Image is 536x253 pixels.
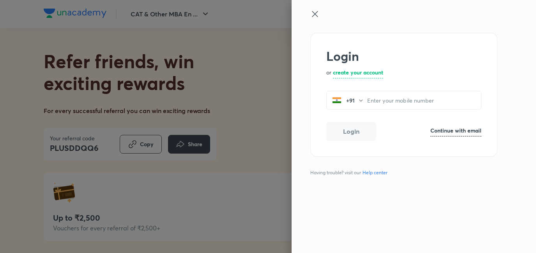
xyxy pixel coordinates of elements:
[333,68,383,78] a: create your account
[310,169,391,176] span: Having trouble? visit our
[430,126,481,136] a: Continue with email
[332,96,341,105] img: India
[326,122,376,141] button: Login
[326,49,481,64] h2: Login
[367,92,481,108] input: Enter your mobile number
[341,96,358,104] p: +91
[333,68,383,76] h6: create your account
[326,68,331,78] p: or
[361,169,389,176] a: Help center
[430,126,481,134] h6: Continue with email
